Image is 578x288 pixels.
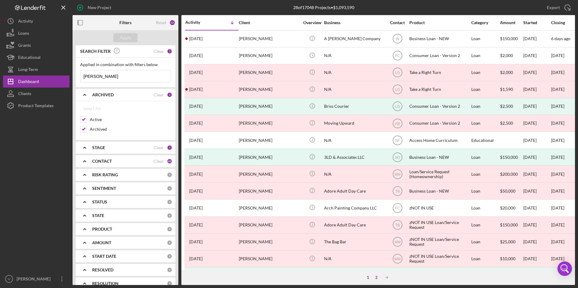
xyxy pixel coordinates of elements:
[551,36,570,41] time: 6 days ago
[324,48,385,64] div: N/A
[395,71,400,75] text: LG
[523,82,550,98] div: [DATE]
[551,205,564,210] time: [DATE]
[409,268,470,284] div: zNOT IN USE
[293,5,354,10] div: 28 of 17048 Projects • $1,093,590
[523,48,550,64] div: [DATE]
[471,234,499,250] div: Loan
[471,268,499,284] div: Loan
[167,281,172,286] div: 0
[409,132,470,148] div: Access Home Curriculum
[154,92,164,97] div: Clear
[471,65,499,81] div: Loan
[3,75,70,88] a: Dashboard
[167,49,172,54] div: 1
[3,273,70,285] button: IV[PERSON_NAME]
[523,268,550,284] div: [DATE]
[409,65,470,81] div: Take a Right Turn
[154,145,164,150] div: Clear
[92,200,107,204] b: STATUS
[395,257,401,261] text: MM
[500,115,523,131] div: $2,500
[471,166,499,182] div: Loan
[364,275,372,280] div: 1
[189,138,203,143] time: 2024-06-05 20:42
[239,31,299,47] div: [PERSON_NAME]
[523,20,550,25] div: Started
[189,172,203,177] time: 2023-11-13 21:24
[395,189,400,193] text: TB
[92,254,116,259] b: START DATE
[409,20,470,25] div: Product
[395,54,400,58] text: FC
[324,251,385,267] div: N/A
[409,217,470,233] div: zNOT IN USE Loan/Service Request
[189,121,203,126] time: 2024-06-07 03:23
[523,98,550,114] div: [DATE]
[500,31,523,47] div: $150,000
[471,115,499,131] div: Loan
[189,155,203,160] time: 2024-04-10 16:28
[523,115,550,131] div: [DATE]
[189,53,203,58] time: 2025-03-05 21:07
[301,20,323,25] div: Overview
[523,132,550,148] div: [DATE]
[551,171,564,177] time: [DATE]
[324,132,385,148] div: N/A
[471,98,499,114] div: Loan
[189,104,203,109] time: 2024-07-12 16:59
[500,183,523,199] div: $50,000
[500,217,523,233] div: $150,000
[80,49,111,54] b: SEARCH FILTER
[324,31,385,47] div: A [PERSON_NAME] Company
[551,53,564,58] time: [DATE]
[523,183,550,199] div: [DATE]
[396,37,399,41] text: IN
[92,267,113,272] b: RESOLVED
[92,281,119,286] b: RESOLUTION
[372,275,381,280] div: 2
[386,20,409,25] div: Contact
[395,88,400,92] text: LG
[523,149,550,165] div: [DATE]
[154,49,164,54] div: Clear
[324,217,385,233] div: Adore Adult Day Care
[189,70,203,75] time: 2025-01-31 16:17
[557,261,572,276] div: Open Intercom Messenger
[167,226,172,232] div: 0
[471,82,499,98] div: Loan
[239,268,299,284] div: [PERSON_NAME]
[239,115,299,131] div: [PERSON_NAME]
[324,183,385,199] div: Adore Adult Day Care
[409,48,470,64] div: Consumer Loan - Version 2
[167,199,172,205] div: 0
[92,227,112,232] b: PRODUCT
[3,15,70,27] button: Activity
[409,98,470,114] div: Consumer Loan - Version 2
[551,87,564,92] time: [DATE]
[18,39,31,53] div: Grants
[395,172,401,176] text: MM
[471,251,499,267] div: Loan
[3,63,70,75] button: Long-Term
[239,48,299,64] div: [PERSON_NAME]
[189,189,203,194] time: 2023-11-13 19:33
[395,138,400,142] text: SF
[551,138,564,143] time: [DATE]
[471,132,499,148] div: Educational
[324,115,385,131] div: Moving Upward
[239,251,299,267] div: [PERSON_NAME]
[167,158,172,164] div: 44
[119,20,132,25] b: Filters
[15,273,54,286] div: [PERSON_NAME]
[239,20,299,25] div: Client
[239,82,299,98] div: [PERSON_NAME]
[324,98,385,114] div: Briss Courier
[395,223,400,227] text: TB
[92,213,104,218] b: STATE
[239,166,299,182] div: [PERSON_NAME]
[471,217,499,233] div: Loan
[471,20,499,25] div: Category
[471,200,499,216] div: Loan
